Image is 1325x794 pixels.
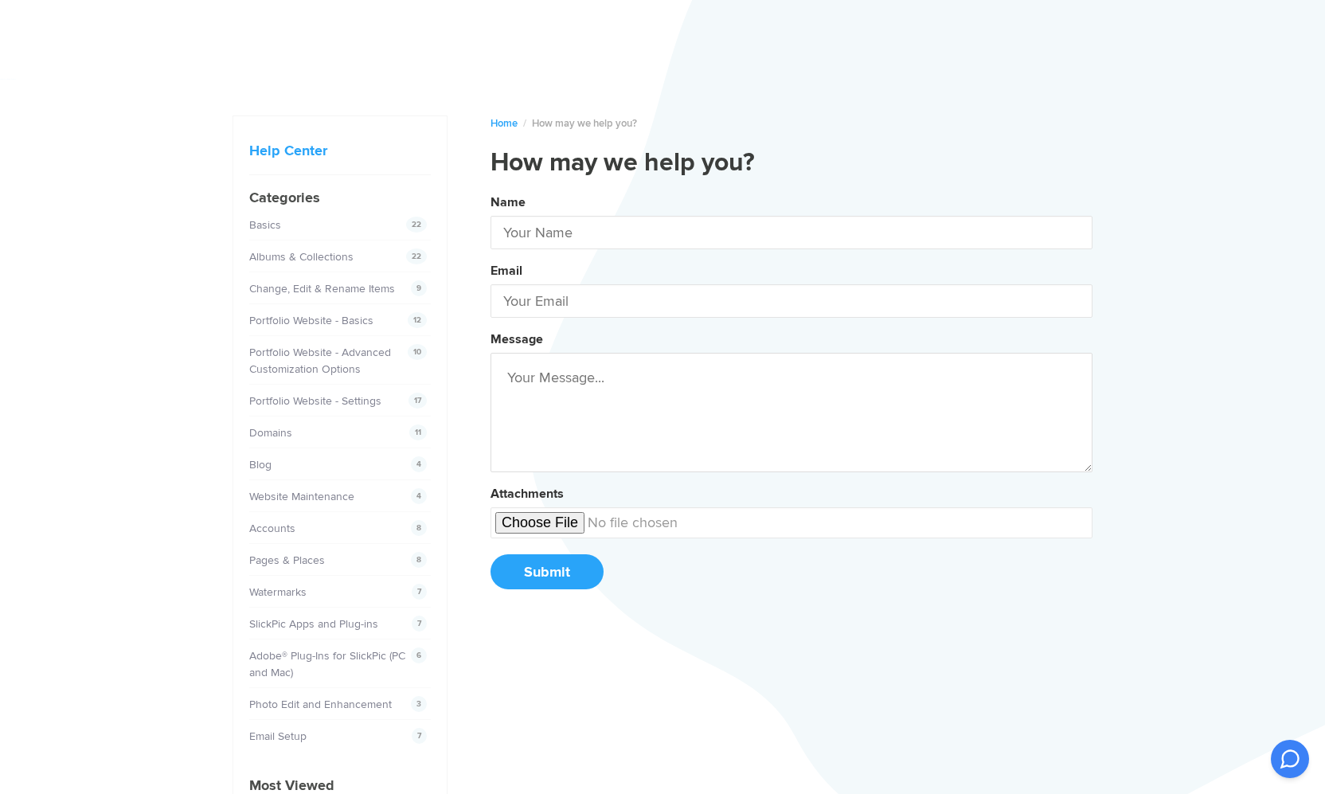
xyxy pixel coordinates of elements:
span: 11 [409,424,427,440]
a: Pages & Places [249,553,325,567]
h1: How may we help you? [491,147,1092,179]
a: Blog [249,458,272,471]
span: 8 [411,552,427,568]
a: Albums & Collections [249,250,354,264]
span: 8 [411,520,427,536]
a: Basics [249,218,281,232]
label: Message [491,331,543,347]
label: Email [491,263,522,279]
input: Your Name [491,216,1092,249]
span: How may we help you? [532,117,637,130]
a: Home [491,117,518,130]
span: 12 [408,312,427,328]
a: Photo Edit and Enhancement [249,698,392,711]
span: 3 [411,696,427,712]
a: Portfolio Website - Settings [249,394,381,408]
label: Attachments [491,486,564,502]
span: 4 [411,456,427,472]
label: Name [491,194,526,210]
h4: Categories [249,187,431,209]
a: Adobe® Plug-Ins for SlickPic (PC and Mac) [249,649,405,679]
span: 9 [411,280,427,296]
button: NameEmailMessageAttachmentsSubmit [491,189,1092,606]
span: 22 [406,217,427,233]
span: 6 [411,647,427,663]
span: 7 [412,584,427,600]
span: 7 [412,728,427,744]
span: 4 [411,488,427,504]
a: Domains [249,426,292,440]
a: Portfolio Website - Basics [249,314,373,327]
a: Watermarks [249,585,307,599]
span: 7 [412,616,427,632]
span: / [523,117,526,130]
a: Change, Edit & Rename Items [249,282,395,295]
a: Email Setup [249,729,307,743]
a: Help Center [249,142,327,159]
a: Accounts [249,522,295,535]
span: 10 [408,344,427,360]
input: Your Email [491,284,1092,318]
span: 22 [406,248,427,264]
a: Website Maintenance [249,490,354,503]
span: 17 [408,393,427,409]
a: SlickPic Apps and Plug-ins [249,617,378,631]
a: Portfolio Website - Advanced Customization Options [249,346,391,376]
button: Submit [491,554,604,589]
input: undefined [491,507,1092,538]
